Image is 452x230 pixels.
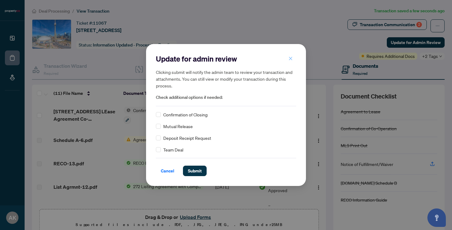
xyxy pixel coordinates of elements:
span: close [288,56,293,61]
span: Confirmation of Closing [163,111,208,118]
button: Cancel [156,166,179,176]
h5: Clicking submit will notify the admin team to review your transaction and attachments. You can st... [156,69,296,89]
button: Open asap [427,208,446,227]
span: Deposit Receipt Request [163,135,211,141]
span: Submit [188,166,202,176]
span: Cancel [161,166,174,176]
span: Check additional options if needed: [156,94,296,101]
h2: Update for admin review [156,54,296,64]
span: Mutual Release [163,123,193,130]
button: Submit [183,166,207,176]
span: Team Deal [163,146,183,153]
